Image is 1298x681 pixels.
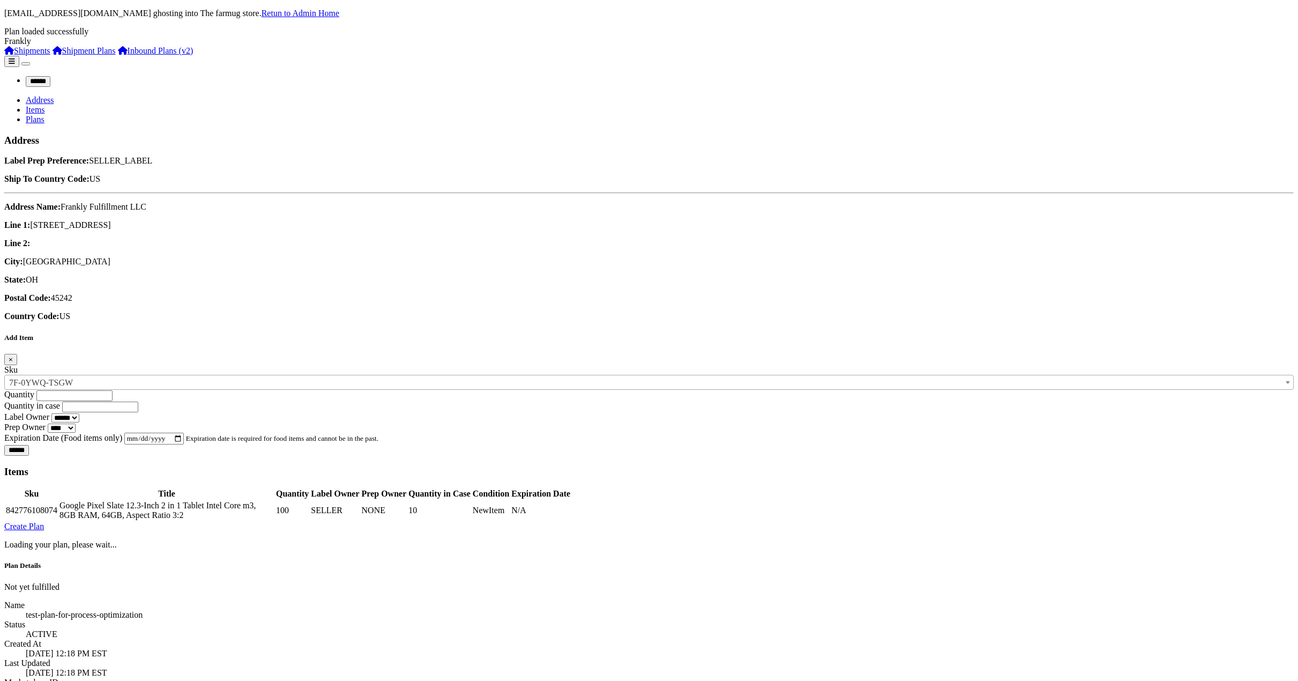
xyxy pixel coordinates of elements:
th: Title [59,488,274,499]
th: Prep Owner [361,488,407,499]
p: [EMAIL_ADDRESS][DOMAIN_NAME] ghosting into The farmug store. [4,9,1294,18]
th: Sku [5,488,58,499]
td: NONE [361,500,407,521]
span: Not yet fulfilled [4,582,59,591]
label: Quantity [4,390,34,399]
dd: [DATE] 12:18 PM EST [26,649,390,658]
th: Expiration Date [511,488,571,499]
label: Quantity in case [4,401,60,410]
td: 842776108074 [5,500,58,521]
th: Label Owner [310,488,360,499]
h5: Add Item [4,334,1294,342]
p: US [4,174,1294,184]
a: Shipment Plans [53,46,116,55]
td: NewItem [472,500,510,521]
span: Pro Sanitize Hand Sanitizer, 8 oz Bottles, 1 Carton, 12 bottles each Carton [4,375,1294,390]
button: Close [4,354,17,365]
strong: Label Prep Preference: [4,156,89,165]
td: 10 [408,500,471,521]
td: 100 [275,500,309,521]
h3: Items [4,466,1294,478]
span: Pro Sanitize Hand Sanitizer, 8 oz Bottles, 1 Carton, 12 bottles each Carton [5,375,1293,390]
label: Label Owner [4,412,49,421]
strong: Line 1: [4,220,30,230]
div: Plan loaded successfully [4,27,1294,36]
p: 45242 [4,293,1294,303]
label: Sku [4,365,18,374]
strong: Address Name: [4,202,61,211]
dt: Name [4,601,390,610]
td: SELLER [310,500,360,521]
p: Frankly Fulfillment LLC [4,202,1294,212]
div: Frankly [4,36,1294,46]
dd: [DATE] 12:18 PM EST [26,668,390,678]
strong: Ship To Country Code: [4,174,89,183]
strong: City: [4,257,23,266]
h5: Plan Details [4,561,390,570]
a: Shipments [4,46,50,55]
span: × [9,356,13,364]
th: Quantity [275,488,309,499]
p: Loading your plan, please wait... [4,540,1294,550]
p: [STREET_ADDRESS] [4,220,1294,230]
button: Toggle navigation [21,62,30,65]
td: Google Pixel Slate 12.3-Inch 2 in 1 Tablet Intel Core m3, 8GB RAM, 64GB, Aspect Ratio 3:2 [59,500,274,521]
dd: test-plan-for-process-optimization [26,610,390,620]
strong: Country Code: [4,312,59,321]
strong: Postal Code: [4,293,51,302]
a: Address [26,95,54,105]
p: SELLER_LABEL [4,156,1294,166]
h3: Address [4,135,1294,146]
p: OH [4,275,1294,285]
label: Expiration Date (Food items only) [4,433,122,442]
p: US [4,312,1294,321]
label: Prep Owner [4,423,46,432]
a: Inbound Plans (v2) [118,46,193,55]
td: N/A [511,500,571,521]
a: Create Plan [4,522,44,531]
a: Retun to Admin Home [262,9,339,18]
th: Quantity in Case [408,488,471,499]
dt: Status [4,620,390,630]
th: Condition [472,488,510,499]
small: Expiration date is required for food items and cannot be in the past. [186,434,378,442]
strong: Line 2: [4,239,30,248]
p: [GEOGRAPHIC_DATA] [4,257,1294,267]
a: Items [26,105,45,114]
strong: State: [4,275,26,284]
dt: Created At [4,639,390,649]
a: Plans [26,115,44,124]
span: ACTIVE [26,630,57,639]
dt: Last Updated [4,658,390,668]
